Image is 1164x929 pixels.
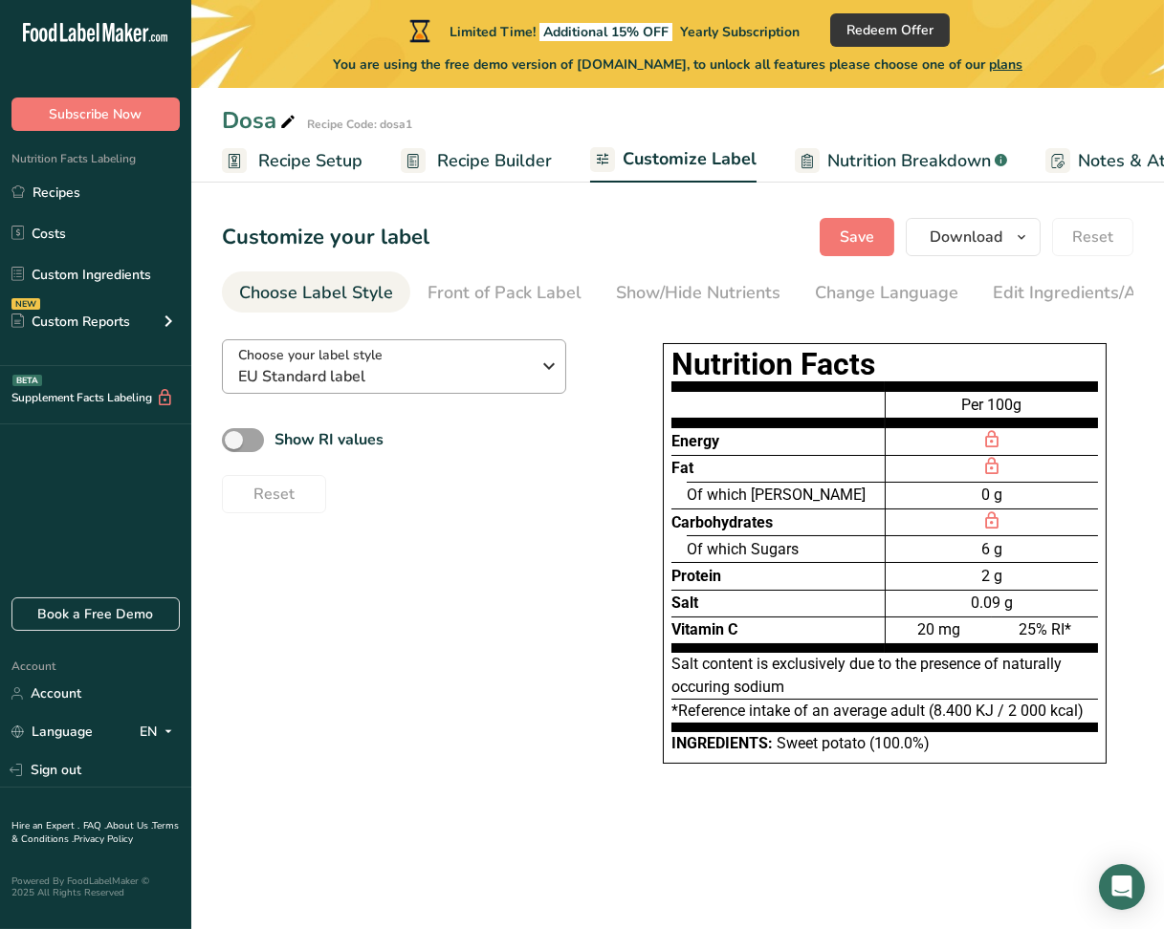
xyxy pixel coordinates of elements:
[437,148,552,174] span: Recipe Builder
[989,55,1022,74] span: plans
[11,312,130,332] div: Custom Reports
[307,116,412,133] div: Recipe Code: dosa1
[253,483,295,506] span: Reset
[222,475,326,513] button: Reset
[623,146,757,172] span: Customize Label
[50,104,143,124] span: Subscribe Now
[222,103,299,138] div: Dosa
[140,721,180,744] div: EN
[846,20,933,40] span: Redeem Offer
[401,140,552,183] a: Recipe Builder
[12,375,42,386] div: BETA
[11,819,79,832] a: Hire an Expert .
[930,226,1002,248] span: Download
[886,535,1098,562] div: 6 g
[687,540,799,558] span: Of which Sugars
[238,345,383,365] span: Choose your label style
[906,218,1041,256] button: Download
[671,620,737,638] span: Vitamin C
[886,616,992,643] div: 20 mg
[840,226,874,248] span: Save
[11,715,93,748] a: Language
[222,222,429,253] h1: Customize your label
[428,280,582,306] div: Front of Pack Label
[886,590,1098,616] div: 0.09 g
[222,140,362,183] a: Recipe Setup
[680,23,800,41] span: Yearly Subscription
[1019,620,1071,638] span: 25% RI*
[671,700,1098,732] div: *Reference intake of an average adult (8.400 KJ / 2 000 kcal)
[11,597,180,631] a: Book a Free Demo
[671,567,721,585] span: Protein
[1052,218,1133,256] button: Reset
[886,562,1098,589] div: 2 g
[11,875,180,898] div: Powered By FoodLabelMaker © 2025 All Rights Reserved
[11,298,40,310] div: NEW
[222,339,566,394] button: Choose your label style EU Standard label
[238,365,530,388] span: EU Standard label
[671,594,698,612] span: Salt
[1072,226,1113,248] span: Reset
[820,218,894,256] button: Save
[671,734,773,752] span: Ingredients:
[258,148,362,174] span: Recipe Setup
[333,54,1022,75] span: You are using the free demo version of [DOMAIN_NAME], to unlock all features please choose one of...
[539,23,672,41] span: Additional 15% OFF
[671,352,1098,378] h1: Nutrition Facts
[815,280,958,306] div: Change Language
[239,280,393,306] div: Choose Label Style
[11,97,180,131] button: Subscribe Now
[671,432,719,450] span: Energy
[275,429,384,450] b: Show RI values
[886,391,1098,427] div: Per 100g
[886,482,1098,508] div: 0 g
[406,19,800,42] div: Limited Time!
[616,280,780,306] div: Show/Hide Nutrients
[11,819,179,846] a: Terms & Conditions .
[74,832,133,846] a: Privacy Policy
[687,486,866,504] span: Of which [PERSON_NAME]
[83,819,106,832] a: FAQ .
[1099,864,1145,910] div: Open Intercom Messenger
[795,140,1007,183] a: Nutrition Breakdown
[106,819,152,832] a: About Us .
[671,513,773,531] span: Carbohydrates
[777,734,930,752] span: Sweet potato (100.0%)
[671,653,1098,700] div: Salt content is exclusively due to the presence of naturally occuring sodium
[671,459,693,477] span: Fat
[830,13,950,47] button: Redeem Offer
[590,138,757,184] a: Customize Label
[827,148,991,174] span: Nutrition Breakdown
